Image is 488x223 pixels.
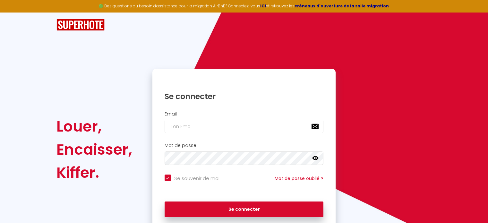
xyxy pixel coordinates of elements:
[165,202,324,218] button: Se connecter
[165,91,324,101] h1: Se connecter
[56,19,105,31] img: SuperHote logo
[56,115,132,138] div: Louer,
[56,138,132,161] div: Encaisser,
[260,3,266,9] a: ICI
[165,143,324,148] h2: Mot de passe
[165,120,324,133] input: Ton Email
[56,161,132,184] div: Kiffer.
[275,175,323,182] a: Mot de passe oublié ?
[295,3,389,9] a: créneaux d'ouverture de la salle migration
[165,111,324,117] h2: Email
